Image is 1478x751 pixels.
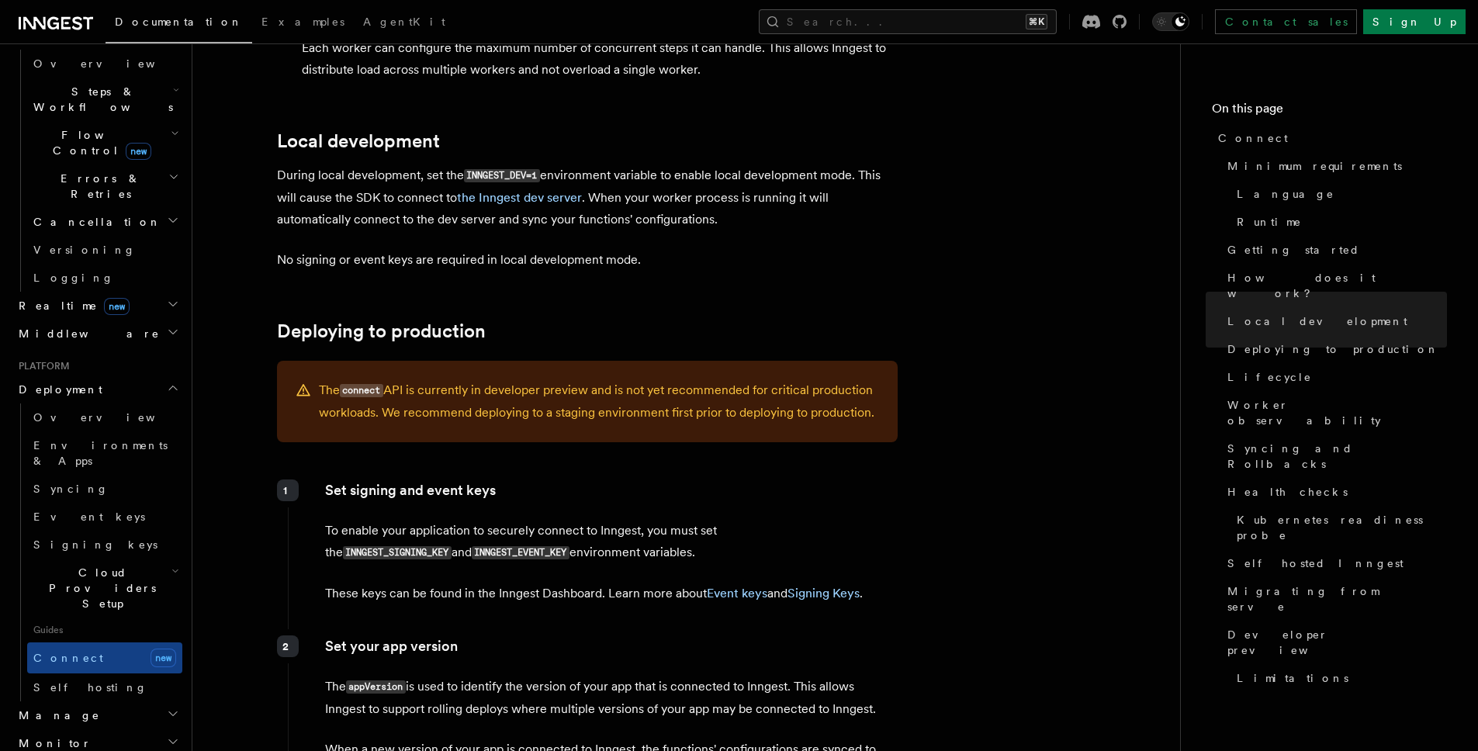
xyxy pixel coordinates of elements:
[1221,236,1447,264] a: Getting started
[27,50,182,78] a: Overview
[33,57,193,70] span: Overview
[12,708,100,723] span: Manage
[27,208,182,236] button: Cancellation
[1227,484,1348,500] span: Health checks
[27,475,182,503] a: Syncing
[106,5,252,43] a: Documentation
[297,16,898,81] li: - Each worker can configure the maximum number of concurrent steps it can handle. This allows Inn...
[1215,9,1357,34] a: Contact sales
[12,298,130,313] span: Realtime
[457,190,582,205] a: the Inngest dev server
[1237,214,1302,230] span: Runtime
[1231,506,1447,549] a: Kubernetes readiness probe
[1221,434,1447,478] a: Syncing and Rollbacks
[27,121,182,164] button: Flow Controlnew
[464,169,540,182] code: INNGEST_DEV=1
[1231,208,1447,236] a: Runtime
[27,642,182,673] a: Connectnew
[1212,124,1447,152] a: Connect
[27,127,171,158] span: Flow Control
[1227,242,1360,258] span: Getting started
[12,375,182,403] button: Deployment
[27,673,182,701] a: Self hosting
[1231,180,1447,208] a: Language
[33,411,193,424] span: Overview
[1227,158,1402,174] span: Minimum requirements
[759,9,1057,34] button: Search...⌘K
[1221,335,1447,363] a: Deploying to production
[325,635,897,657] p: Set your app version
[33,681,147,694] span: Self hosting
[33,244,136,256] span: Versioning
[12,701,182,729] button: Manage
[27,531,182,559] a: Signing keys
[1221,363,1447,391] a: Lifecycle
[12,382,102,397] span: Deployment
[1026,14,1047,29] kbd: ⌘K
[1227,341,1439,357] span: Deploying to production
[325,676,897,720] p: The is used to identify the version of your app that is connected to Inngest. This allows Inngest...
[27,559,182,618] button: Cloud Providers Setup
[277,635,299,657] div: 2
[1227,270,1447,301] span: How does it work?
[1227,583,1447,614] span: Migrating from serve
[1152,12,1189,31] button: Toggle dark mode
[1221,264,1447,307] a: How does it work?
[27,236,182,264] a: Versioning
[1212,99,1447,124] h4: On this page
[1237,670,1348,686] span: Limitations
[1227,397,1447,428] span: Worker observability
[12,403,182,701] div: Deployment
[1363,9,1466,34] a: Sign Up
[472,546,569,559] code: INNGEST_EVENT_KEY
[33,272,114,284] span: Logging
[363,16,445,28] span: AgentKit
[325,520,897,564] p: To enable your application to securely connect to Inngest, you must set the and environment varia...
[12,360,70,372] span: Platform
[1237,512,1447,543] span: Kubernetes readiness probe
[27,264,182,292] a: Logging
[12,320,182,348] button: Middleware
[1231,664,1447,692] a: Limitations
[115,16,243,28] span: Documentation
[12,50,182,292] div: Inngest Functions
[277,249,898,271] p: No signing or event keys are required in local development mode.
[12,292,182,320] button: Realtimenew
[354,5,455,42] a: AgentKit
[151,649,176,667] span: new
[277,164,898,230] p: During local development, set the environment variable to enable local development mode. This wil...
[12,735,92,751] span: Monitor
[343,546,452,559] code: INNGEST_SIGNING_KEY
[787,586,860,600] a: Signing Keys
[1221,391,1447,434] a: Worker observability
[27,164,182,208] button: Errors & Retries
[252,5,354,42] a: Examples
[1227,441,1447,472] span: Syncing and Rollbacks
[325,479,897,501] p: Set signing and event keys
[12,326,160,341] span: Middleware
[346,680,406,694] code: appVersion
[1227,555,1404,571] span: Self hosted Inngest
[126,143,151,160] span: new
[104,298,130,315] span: new
[1221,577,1447,621] a: Migrating from serve
[1227,313,1407,329] span: Local development
[1218,130,1288,146] span: Connect
[27,84,173,115] span: Steps & Workflows
[1237,186,1334,202] span: Language
[1227,369,1312,385] span: Lifecycle
[319,379,879,424] p: The API is currently in developer preview and is not yet recommended for critical production work...
[27,503,182,531] a: Event keys
[340,384,383,397] code: connect
[277,130,440,152] a: Local development
[27,431,182,475] a: Environments & Apps
[325,583,897,604] p: These keys can be found in the Inngest Dashboard. Learn more about and .
[27,565,171,611] span: Cloud Providers Setup
[27,214,161,230] span: Cancellation
[33,483,109,495] span: Syncing
[1227,627,1447,658] span: Developer preview
[27,171,168,202] span: Errors & Retries
[27,618,182,642] span: Guides
[1221,621,1447,664] a: Developer preview
[277,320,486,342] a: Deploying to production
